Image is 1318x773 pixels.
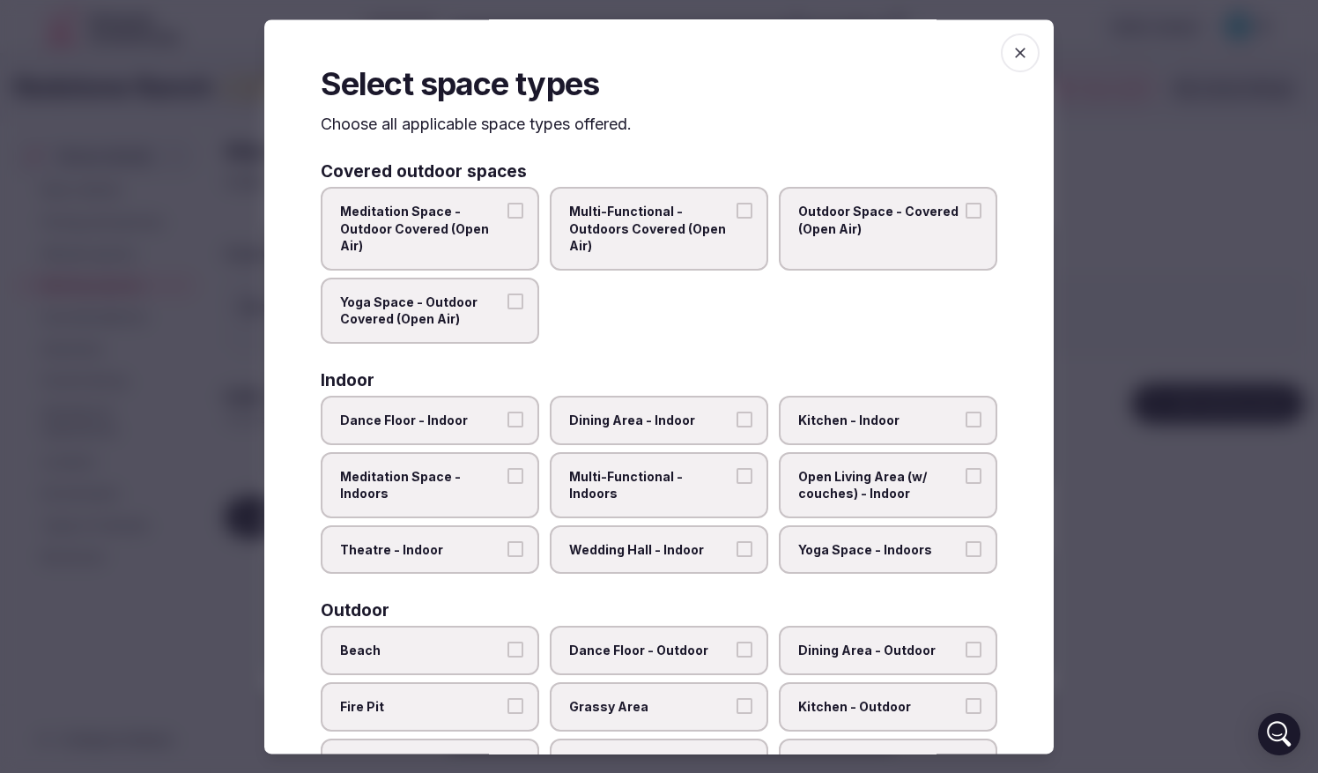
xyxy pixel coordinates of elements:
[321,372,374,389] h3: Indoor
[798,468,960,502] span: Open Living Area (w/ couches) - Indoor
[737,412,752,427] button: Dining Area - Indoor
[798,643,960,660] span: Dining Area - Outdoor
[737,698,752,714] button: Grassy Area
[569,698,731,716] span: Grassy Area
[321,164,527,181] h3: Covered outdoor spaces
[340,643,502,660] span: Beach
[966,643,981,658] button: Dining Area - Outdoor
[340,468,502,502] span: Meditation Space - Indoors
[966,204,981,219] button: Outdoor Space - Covered (Open Air)
[966,698,981,714] button: Kitchen - Outdoor
[966,412,981,427] button: Kitchen - Indoor
[321,603,389,620] h3: Outdoor
[507,643,523,658] button: Beach
[737,541,752,557] button: Wedding Hall - Indoor
[321,113,997,135] p: Choose all applicable space types offered.
[321,62,997,106] h2: Select space types
[507,412,523,427] button: Dance Floor - Indoor
[966,468,981,484] button: Open Living Area (w/ couches) - Indoor
[798,412,960,429] span: Kitchen - Indoor
[507,204,523,219] button: Meditation Space - Outdoor Covered (Open Air)
[569,412,731,429] span: Dining Area - Indoor
[507,541,523,557] button: Theatre - Indoor
[340,698,502,716] span: Fire Pit
[966,541,981,557] button: Yoga Space - Indoors
[340,412,502,429] span: Dance Floor - Indoor
[737,643,752,658] button: Dance Floor - Outdoor
[569,468,731,502] span: Multi-Functional - Indoors
[507,294,523,309] button: Yoga Space - Outdoor Covered (Open Air)
[340,541,502,559] span: Theatre - Indoor
[569,541,731,559] span: Wedding Hall - Indoor
[340,294,502,328] span: Yoga Space - Outdoor Covered (Open Air)
[737,468,752,484] button: Multi-Functional - Indoors
[798,698,960,716] span: Kitchen - Outdoor
[798,204,960,238] span: Outdoor Space - Covered (Open Air)
[340,204,502,256] span: Meditation Space - Outdoor Covered (Open Air)
[507,468,523,484] button: Meditation Space - Indoors
[737,204,752,219] button: Multi-Functional - Outdoors Covered (Open Air)
[507,698,523,714] button: Fire Pit
[569,643,731,660] span: Dance Floor - Outdoor
[798,541,960,559] span: Yoga Space - Indoors
[569,204,731,256] span: Multi-Functional - Outdoors Covered (Open Air)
